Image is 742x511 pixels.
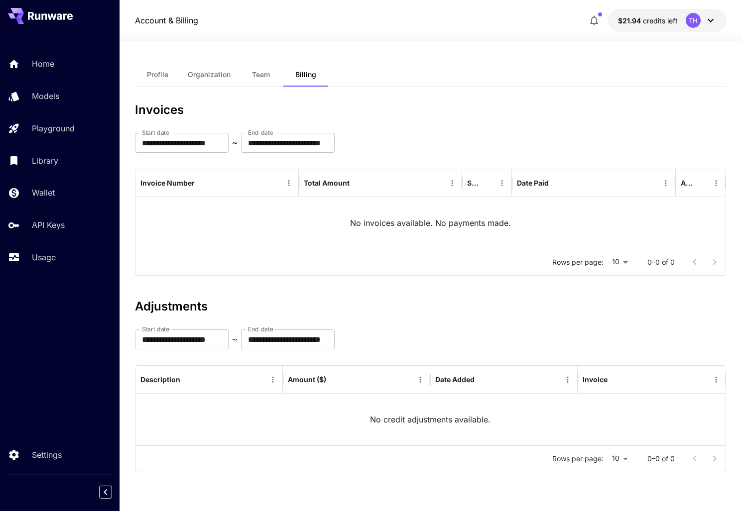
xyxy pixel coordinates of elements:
[681,179,694,187] div: Action
[552,454,604,464] p: Rows per page:
[647,257,675,267] p: 0–0 of 0
[252,70,270,79] span: Team
[135,14,198,26] nav: breadcrumb
[142,128,169,137] label: Start date
[608,9,727,32] button: $21.9415TH
[288,375,326,384] div: Amount ($)
[232,137,238,149] p: ~
[686,13,701,28] div: TH
[248,325,273,333] label: End date
[140,375,180,384] div: Description
[695,176,709,190] button: Sort
[552,257,604,267] p: Rows per page:
[608,255,631,269] div: 10
[709,176,723,190] button: Menu
[295,70,316,79] span: Billing
[32,155,58,167] p: Library
[350,217,511,229] p: No invoices available. No payments made.
[181,373,195,387] button: Sort
[647,454,675,464] p: 0–0 of 0
[351,176,365,190] button: Sort
[32,187,55,199] p: Wallet
[266,373,280,387] button: Menu
[618,15,678,26] div: $21.9415
[709,373,723,387] button: Menu
[32,219,65,231] p: API Keys
[304,179,350,187] div: Total Amount
[618,16,643,25] span: $21.94
[517,179,549,187] div: Date Paid
[495,176,509,190] button: Menu
[232,333,238,345] p: ~
[481,176,495,190] button: Sort
[32,58,54,70] p: Home
[32,251,56,263] p: Usage
[608,451,631,466] div: 10
[643,16,678,25] span: credits left
[445,176,459,190] button: Menu
[32,449,62,461] p: Settings
[550,176,564,190] button: Sort
[99,486,112,499] button: Collapse sidebar
[32,90,59,102] p: Models
[467,179,480,187] div: Status
[659,176,673,190] button: Menu
[135,103,727,117] h3: Invoices
[188,70,231,79] span: Organization
[476,373,490,387] button: Sort
[142,325,169,333] label: Start date
[327,373,341,387] button: Sort
[583,375,608,384] div: Invoice
[135,14,198,26] a: Account & Billing
[135,300,727,313] h3: Adjustments
[561,373,575,387] button: Menu
[609,373,622,387] button: Sort
[32,122,75,134] p: Playground
[147,70,168,79] span: Profile
[107,483,120,501] div: Collapse sidebar
[282,176,296,190] button: Menu
[370,413,491,425] p: No credit adjustments available.
[196,176,210,190] button: Sort
[413,373,427,387] button: Menu
[140,179,195,187] div: Invoice Number
[248,128,273,137] label: End date
[435,375,475,384] div: Date Added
